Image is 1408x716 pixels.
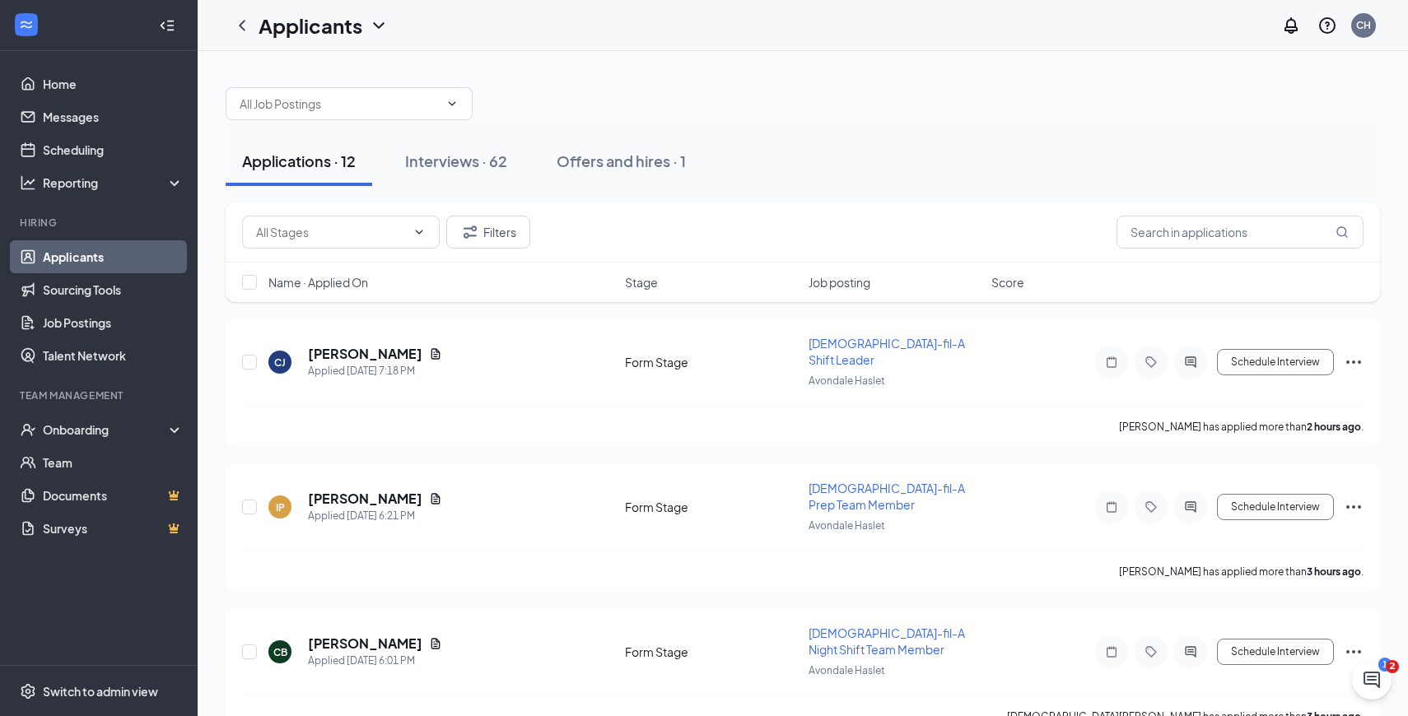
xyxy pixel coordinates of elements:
[20,421,36,438] svg: UserCheck
[625,499,799,515] div: Form Stage
[1217,494,1334,520] button: Schedule Interview
[1307,565,1361,578] b: 3 hours ago
[308,345,422,363] h5: [PERSON_NAME]
[991,274,1024,291] span: Score
[43,133,184,166] a: Scheduling
[1141,645,1161,658] svg: Tag
[625,274,658,291] span: Stage
[429,347,442,360] svg: Document
[429,492,442,505] svg: Document
[273,645,287,659] div: CB
[1281,16,1301,35] svg: Notifications
[1336,225,1349,239] svg: MagnifyingGlass
[308,490,422,508] h5: [PERSON_NAME]
[1141,500,1161,514] svg: Tag
[20,683,36,700] svg: Settings
[1344,642,1364,662] svg: Ellipses
[1119,420,1364,434] p: [PERSON_NAME] has applied more than .
[1141,356,1161,369] svg: Tag
[1181,500,1201,514] svg: ActiveChat
[557,151,686,171] div: Offers and hires · 1
[1217,349,1334,375] button: Schedule Interview
[43,683,158,700] div: Switch to admin view
[1102,356,1121,369] svg: Note
[446,216,530,249] button: Filter Filters
[809,481,965,512] span: [DEMOGRAPHIC_DATA]-fil-A Prep Team Member
[43,421,170,438] div: Onboarding
[625,644,799,660] div: Form Stage
[43,240,184,273] a: Applicants
[809,374,885,387] span: Avondale Haslet
[809,625,965,657] span: [DEMOGRAPHIC_DATA]-fil-A Night Shift Team Member
[274,356,286,370] div: CJ
[256,223,406,241] input: All Stages
[159,17,175,34] svg: Collapse
[405,151,507,171] div: Interviews · 62
[809,336,965,367] span: [DEMOGRAPHIC_DATA]-fil-A Shift Leader
[445,97,459,110] svg: ChevronDown
[308,653,442,669] div: Applied [DATE] 6:01 PM
[276,500,285,514] div: IP
[1102,645,1121,658] svg: Note
[43,306,184,339] a: Job Postings
[1352,660,1392,700] iframe: Intercom live chat
[308,508,442,524] div: Applied [DATE] 6:21 PM
[20,216,180,230] div: Hiring
[43,339,184,372] a: Talent Network
[43,174,184,191] div: Reporting
[369,16,389,35] svg: ChevronDown
[43,512,184,545] a: SurveysCrown
[242,151,356,171] div: Applications · 12
[809,664,885,676] span: Avondale Haslet
[1344,497,1364,517] svg: Ellipses
[43,479,184,512] a: DocumentsCrown
[1117,216,1364,249] input: Search in applications
[1181,645,1201,658] svg: ActiveChat
[625,354,799,370] div: Form Stage
[460,222,480,242] svg: Filter
[1307,421,1361,433] b: 2 hours ago
[1217,639,1334,665] button: Schedule Interview
[1344,352,1364,372] svg: Ellipses
[1317,16,1337,35] svg: QuestionInfo
[1386,660,1399,673] span: 2
[240,95,439,113] input: All Job Postings
[232,16,252,35] svg: ChevronLeft
[308,363,442,379] div: Applied [DATE] 7:18 PM
[18,16,35,33] svg: WorkstreamLogo
[20,388,180,402] div: Team Management
[1378,658,1392,672] div: 1
[1119,565,1364,579] p: [PERSON_NAME] has applied more than .
[1181,356,1201,369] svg: ActiveChat
[809,274,870,291] span: Job posting
[43,100,184,133] a: Messages
[43,273,184,306] a: Sourcing Tools
[43,446,184,479] a: Team
[429,637,442,650] svg: Document
[1356,18,1371,32] div: CH
[809,519,885,532] span: Avondale Haslet
[43,67,184,100] a: Home
[20,174,36,191] svg: Analysis
[308,635,422,653] h5: [PERSON_NAME]
[259,12,362,40] h1: Applicants
[1102,500,1121,514] svg: Note
[413,225,426,239] svg: ChevronDown
[268,274,368,291] span: Name · Applied On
